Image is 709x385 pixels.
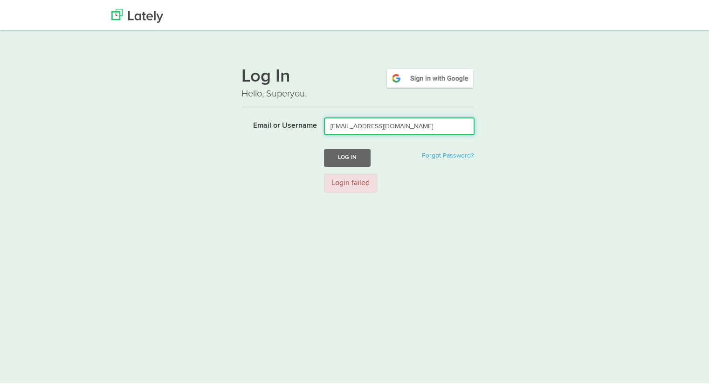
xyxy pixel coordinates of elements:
[324,172,377,191] div: Login failed
[234,116,317,130] label: Email or Username
[241,66,475,85] h1: Log In
[241,85,475,99] p: Hello, Superyou.
[111,7,163,21] img: Lately
[385,66,475,87] img: google-signin.png
[422,151,474,157] a: Forgot Password?
[324,116,475,133] input: Email or Username
[324,147,371,165] button: Log In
